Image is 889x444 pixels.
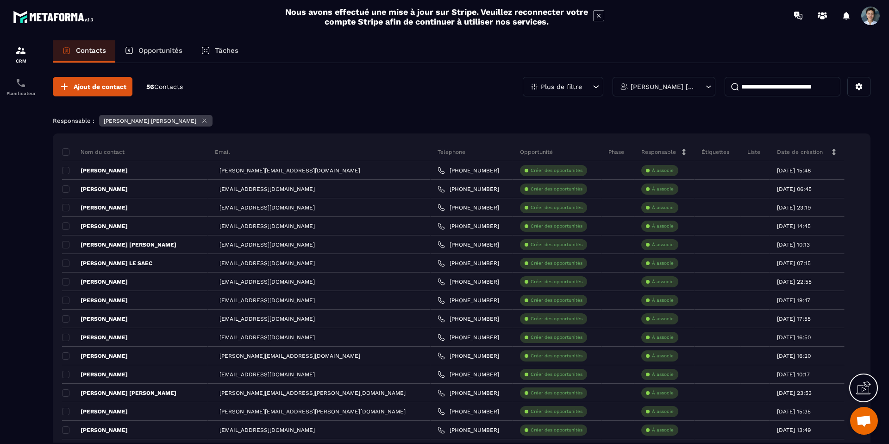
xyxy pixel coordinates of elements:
p: [PERSON_NAME] LE SAEC [62,260,152,267]
p: [DATE] 17:55 [777,316,811,322]
a: [PHONE_NUMBER] [438,315,499,323]
p: [DATE] 23:53 [777,390,812,396]
p: Créer des opportunités [531,297,582,304]
a: [PHONE_NUMBER] [438,334,499,341]
img: logo [13,8,96,25]
p: À associe [652,223,674,229]
a: [PHONE_NUMBER] [438,297,499,304]
a: [PHONE_NUMBER] [438,371,499,378]
p: À associe [652,371,674,378]
img: scheduler [15,77,26,89]
p: CRM [2,58,39,63]
p: [DATE] 15:48 [777,167,811,174]
p: Opportunités [138,46,182,55]
p: À associe [652,408,674,415]
p: À associe [652,204,674,211]
p: [PERSON_NAME] [62,278,128,285]
p: À associe [652,279,674,285]
p: [DATE] 06:45 [777,186,812,192]
a: [PHONE_NUMBER] [438,241,499,248]
p: Créer des opportunités [531,316,582,322]
a: [PHONE_NUMBER] [438,185,499,193]
p: Créer des opportunités [531,204,582,211]
p: [DATE] 14:45 [777,223,811,229]
p: [DATE] 13:49 [777,427,811,433]
img: formation [15,45,26,56]
a: Contacts [53,40,115,63]
p: [DATE] 07:15 [777,260,811,266]
a: [PHONE_NUMBER] [438,260,499,267]
p: [PERSON_NAME] [62,371,128,378]
p: Créer des opportunités [531,334,582,341]
p: À associe [652,316,674,322]
p: [PERSON_NAME] [PERSON_NAME] [104,118,196,124]
p: Opportunité [520,148,553,156]
p: [PERSON_NAME] [62,204,128,211]
p: [DATE] 16:50 [777,334,811,341]
p: À associe [652,186,674,192]
a: [PHONE_NUMBER] [438,222,499,230]
p: Phase [608,148,624,156]
p: Étiquettes [701,148,729,156]
p: À associe [652,241,674,248]
p: Planificateur [2,91,39,96]
p: Plus de filtre [541,83,582,90]
p: À associe [652,334,674,341]
p: [PERSON_NAME] [62,185,128,193]
p: Responsable : [53,117,94,124]
p: [DATE] 23:19 [777,204,811,211]
p: Créer des opportunités [531,241,582,248]
p: [PERSON_NAME] [PERSON_NAME] [631,83,695,90]
p: Créer des opportunités [531,353,582,359]
a: [PHONE_NUMBER] [438,389,499,397]
p: Responsable [641,148,676,156]
p: Créer des opportunités [531,427,582,433]
p: À associe [652,297,674,304]
p: [DATE] 10:17 [777,371,810,378]
p: Date de création [777,148,823,156]
a: [PHONE_NUMBER] [438,278,499,285]
p: Créer des opportunités [531,408,582,415]
p: Créer des opportunités [531,371,582,378]
p: Créer des opportunités [531,279,582,285]
h2: Nous avons effectué une mise à jour sur Stripe. Veuillez reconnecter votre compte Stripe afin de ... [285,7,588,26]
p: [PERSON_NAME] [62,426,128,434]
p: [DATE] 10:13 [777,241,810,248]
a: [PHONE_NUMBER] [438,408,499,415]
p: Créer des opportunités [531,390,582,396]
p: À associe [652,260,674,266]
p: [DATE] 22:55 [777,279,812,285]
p: [PERSON_NAME] [62,334,128,341]
p: Téléphone [438,148,465,156]
p: À associe [652,167,674,174]
p: [PERSON_NAME] [62,408,128,415]
p: Créer des opportunités [531,223,582,229]
p: [PERSON_NAME] [62,297,128,304]
p: [PERSON_NAME] [PERSON_NAME] [62,241,176,248]
p: Créer des opportunités [531,186,582,192]
p: À associe [652,353,674,359]
a: formationformationCRM [2,38,39,70]
a: Tâches [192,40,248,63]
p: À associe [652,427,674,433]
button: Ajout de contact [53,77,132,96]
a: Opportunités [115,40,192,63]
p: Liste [747,148,760,156]
p: Email [215,148,230,156]
p: Créer des opportunités [531,260,582,266]
p: Créer des opportunités [531,167,582,174]
p: [PERSON_NAME] [62,167,128,174]
p: Contacts [76,46,106,55]
div: Ouvrir le chat [850,407,878,435]
p: [DATE] 15:35 [777,408,811,415]
a: [PHONE_NUMBER] [438,204,499,211]
a: [PHONE_NUMBER] [438,167,499,174]
p: [DATE] 16:20 [777,353,811,359]
p: [PERSON_NAME] [62,352,128,360]
a: [PHONE_NUMBER] [438,352,499,360]
p: À associe [652,390,674,396]
span: Contacts [154,83,183,90]
p: 56 [146,82,183,91]
p: [PERSON_NAME] [PERSON_NAME] [62,389,176,397]
p: Nom du contact [62,148,125,156]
